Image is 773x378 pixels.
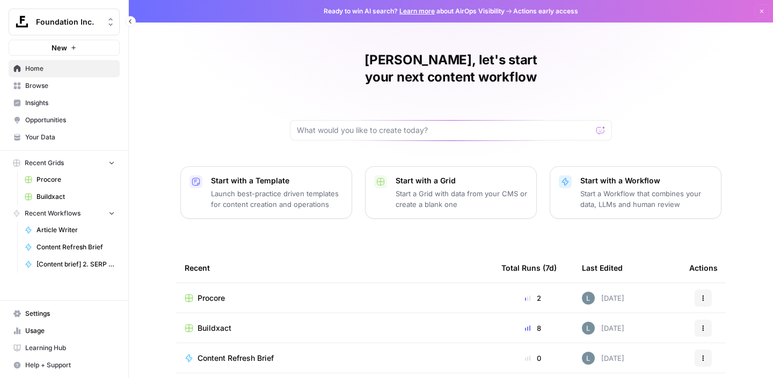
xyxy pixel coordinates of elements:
[365,166,537,219] button: Start with a GridStart a Grid with data from your CMS or create a blank one
[9,94,120,112] a: Insights
[9,205,120,221] button: Recent Workflows
[582,292,624,305] div: [DATE]
[9,40,120,56] button: New
[324,6,505,16] span: Ready to win AI search? about AirOps Visibility
[37,192,115,202] span: Buildxact
[582,322,624,335] div: [DATE]
[20,256,120,273] a: [Content brief] 2. SERP to Brief
[37,242,115,252] span: Content Refresh Brief
[297,125,592,136] input: What would you like to create today?
[582,352,595,365] img: 8iclr0koeej5t27gwiocqqt2wzy0
[20,188,120,205] a: Buildxact
[198,353,274,364] span: Content Refresh Brief
[9,9,120,35] button: Workspace: Foundation Inc.
[25,81,115,91] span: Browse
[501,293,565,303] div: 2
[396,188,528,210] p: Start a Grid with data from your CMS or create a blank one
[501,323,565,333] div: 8
[37,175,115,184] span: Procore
[9,60,120,77] a: Home
[20,221,120,239] a: Article Writer
[25,98,115,108] span: Insights
[37,225,115,235] span: Article Writer
[20,239,120,256] a: Content Refresh Brief
[9,322,120,339] a: Usage
[36,17,101,27] span: Foundation Inc.
[25,343,115,353] span: Learning Hub
[396,175,528,186] p: Start with a Grid
[25,326,115,336] span: Usage
[501,353,565,364] div: 0
[9,112,120,129] a: Opportunities
[185,293,484,303] a: Procore
[501,253,557,283] div: Total Runs (7d)
[9,339,120,357] a: Learning Hub
[25,115,115,125] span: Opportunities
[513,6,578,16] span: Actions early access
[399,7,435,15] a: Learn more
[689,253,718,283] div: Actions
[9,357,120,374] button: Help + Support
[185,253,484,283] div: Recent
[9,77,120,94] a: Browse
[211,188,343,210] p: Launch best-practice driven templates for content creation and operations
[25,132,115,142] span: Your Data
[580,188,712,210] p: Start a Workflow that combines your data, LLMs and human review
[198,293,225,303] span: Procore
[25,158,64,168] span: Recent Grids
[25,64,115,73] span: Home
[580,175,712,186] p: Start with a Workflow
[198,323,231,333] span: Buildxact
[9,129,120,146] a: Your Data
[185,323,484,333] a: Buildxact
[25,360,115,370] span: Help + Support
[37,260,115,269] span: [Content brief] 2. SERP to Brief
[550,166,721,219] button: Start with a WorkflowStart a Workflow that combines your data, LLMs and human review
[52,42,67,53] span: New
[9,155,120,171] button: Recent Grids
[290,51,612,86] h1: [PERSON_NAME], let's start your next content workflow
[582,253,623,283] div: Last Edited
[582,292,595,305] img: 8iclr0koeej5t27gwiocqqt2wzy0
[211,175,343,186] p: Start with a Template
[25,209,81,218] span: Recent Workflows
[20,171,120,188] a: Procore
[9,305,120,322] a: Settings
[582,322,595,335] img: 8iclr0koeej5t27gwiocqqt2wzy0
[185,353,484,364] a: Content Refresh Brief
[180,166,352,219] button: Start with a TemplateLaunch best-practice driven templates for content creation and operations
[12,12,32,32] img: Foundation Inc. Logo
[582,352,624,365] div: [DATE]
[25,309,115,318] span: Settings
